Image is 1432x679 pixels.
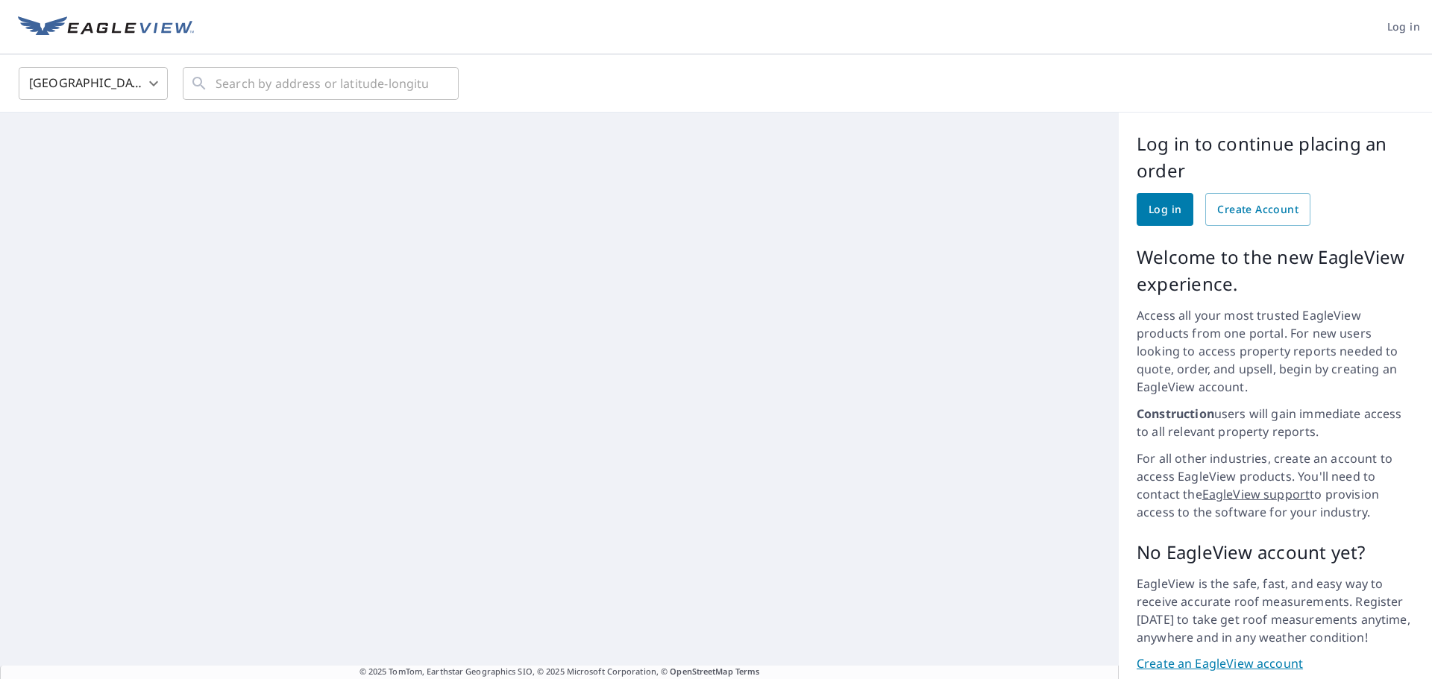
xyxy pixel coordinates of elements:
a: Terms [735,666,760,677]
a: Create an EagleView account [1137,655,1414,672]
p: Log in to continue placing an order [1137,130,1414,184]
input: Search by address or latitude-longitude [216,63,428,104]
img: EV Logo [18,16,194,39]
strong: Construction [1137,405,1214,422]
p: Welcome to the new EagleView experience. [1137,244,1414,297]
p: No EagleView account yet? [1137,539,1414,566]
span: Log in [1387,18,1420,37]
div: [GEOGRAPHIC_DATA] [19,63,168,104]
span: Create Account [1217,200,1298,219]
p: For all other industries, create an account to access EagleView products. You'll need to contact ... [1137,449,1414,521]
a: EagleView support [1202,486,1310,502]
p: EagleView is the safe, fast, and easy way to receive accurate roof measurements. Register [DATE] ... [1137,575,1414,646]
p: users will gain immediate access to all relevant property reports. [1137,405,1414,440]
p: Access all your most trusted EagleView products from one portal. For new users looking to access ... [1137,306,1414,396]
a: OpenStreetMap [670,666,732,677]
span: Log in [1149,200,1181,219]
a: Log in [1137,193,1193,226]
span: © 2025 TomTom, Earthstar Geographics SIO, © 2025 Microsoft Corporation, © [359,666,760,678]
a: Create Account [1205,193,1310,226]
